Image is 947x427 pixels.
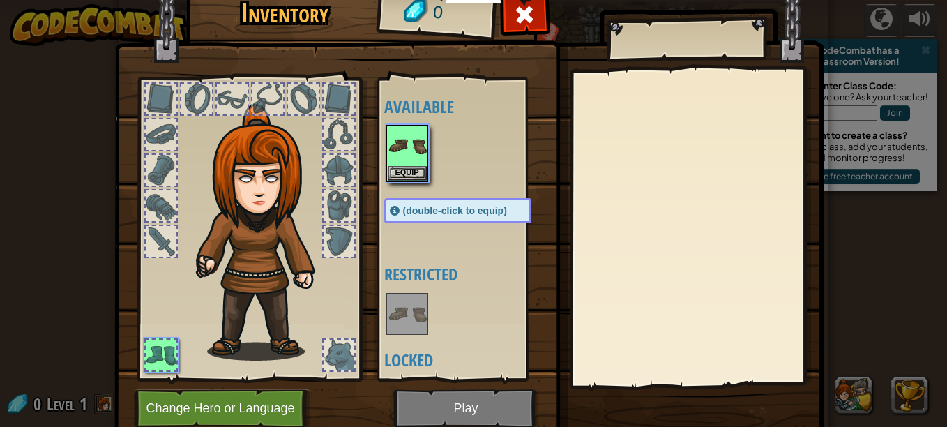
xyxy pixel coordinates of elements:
h4: Locked [384,351,559,369]
h4: Restricted [384,265,559,283]
span: (double-click to equip) [403,205,507,216]
img: portrait.png [388,294,427,334]
button: Equip [388,166,427,181]
img: hair_f2.png [190,104,340,361]
img: portrait.png [388,126,427,165]
h4: Available [384,98,559,116]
